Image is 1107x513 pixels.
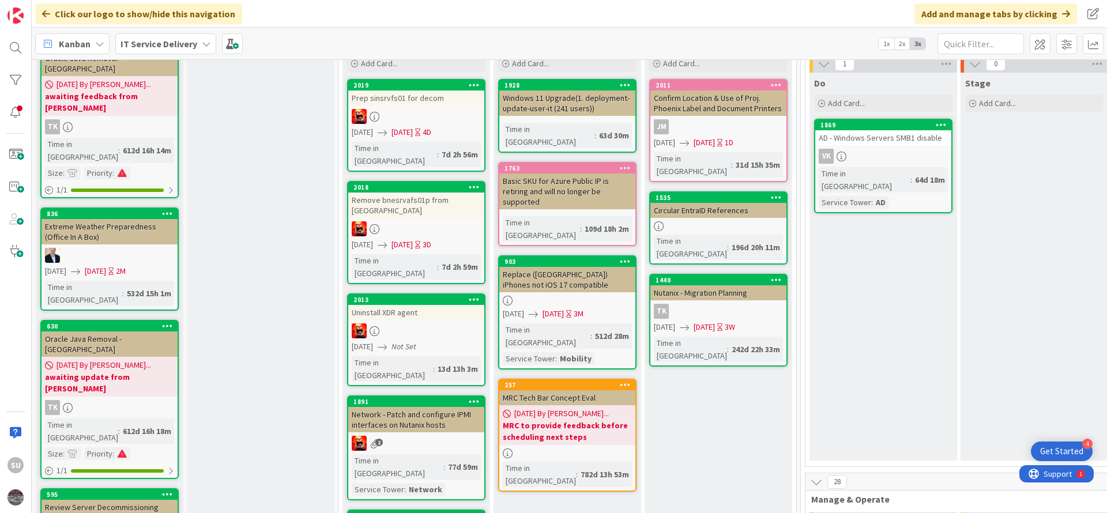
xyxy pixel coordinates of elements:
[45,265,66,277] span: [DATE]
[85,265,106,277] span: [DATE]
[650,90,786,116] div: Confirm Location & Use of Proj. Phoenix Label and Document Printers
[347,395,485,500] a: 1891Network - Patch and configure IPMI interfaces on Nutanix hostsVNTime in [GEOGRAPHIC_DATA]:77d...
[555,352,557,365] span: :
[1082,439,1093,449] div: 4
[348,193,484,218] div: Remove bnesrvafs01p from [GEOGRAPHIC_DATA]
[819,149,834,164] div: VK
[439,148,481,161] div: 7d 2h 56m
[352,356,433,382] div: Time in [GEOGRAPHIC_DATA]
[498,162,637,246] a: 1763Basic SKU for Azure Public IP is retiring and will no longer be supportedTime in [GEOGRAPHIC_...
[42,119,178,134] div: TK
[656,194,786,202] div: 1535
[42,331,178,357] div: Oracle Java Removal - [GEOGRAPHIC_DATA]
[827,475,847,489] span: 28
[57,78,151,90] span: [DATE] By [PERSON_NAME]...
[498,255,637,369] a: 903Replace ([GEOGRAPHIC_DATA]) iPhones not iOS 17 compatible[DATE][DATE]3MTime in [GEOGRAPHIC_DAT...
[352,109,367,124] img: VN
[45,167,63,179] div: Size
[503,123,594,148] div: Time in [GEOGRAPHIC_DATA]
[873,196,888,209] div: AD
[504,381,635,389] div: 257
[557,352,594,365] div: Mobility
[580,222,582,235] span: :
[45,400,60,415] div: TK
[45,371,174,394] b: awaiting update from [PERSON_NAME]
[118,425,120,437] span: :
[727,241,729,254] span: :
[42,400,178,415] div: TK
[348,305,484,320] div: Uninstall XDR agent
[59,37,91,51] span: Kanban
[499,173,635,209] div: Basic SKU for Azure Public IP is retiring and will no longer be supported
[733,159,783,171] div: 31d 15h 35m
[7,7,24,24] img: Visit kanbanzone.com
[57,359,151,371] span: [DATE] By [PERSON_NAME]...
[445,461,481,473] div: 77d 59m
[423,126,431,138] div: 4D
[650,80,786,116] div: 2011Confirm Location & Use of Proj. Phoenix Label and Document Printers
[45,119,60,134] div: TK
[348,182,484,193] div: 2018
[650,285,786,300] div: Nutanix - Migration Planning
[347,79,485,172] a: 2019Prep sinsrvfs01 for decomVN[DATE][DATE]4DTime in [GEOGRAPHIC_DATA]:7d 2h 56m
[348,295,484,320] div: 2013Uninstall XDR agent
[63,447,65,460] span: :
[352,454,443,480] div: Time in [GEOGRAPHIC_DATA]
[347,181,485,284] a: 2018Remove bnesrvafs01p from [GEOGRAPHIC_DATA]VN[DATE][DATE]3DTime in [GEOGRAPHIC_DATA]:7d 2h 59m
[7,457,24,473] div: SU
[120,144,174,157] div: 612d 16h 14m
[654,137,675,149] span: [DATE]
[499,80,635,116] div: 1928Windows 11 Upgrade(1. deployment-update-user-it (241 users))
[352,483,404,496] div: Service Tower
[578,468,632,481] div: 782d 13h 53m
[499,163,635,173] div: 1763
[40,39,179,198] a: Oracle Java Removal - [GEOGRAPHIC_DATA][DATE] By [PERSON_NAME]...awaiting feedback from [PERSON_N...
[35,3,242,24] div: Click our logo to show/hide this navigation
[879,38,894,50] span: 1x
[650,80,786,90] div: 2011
[42,463,178,478] div: 1/1
[42,489,178,500] div: 595
[650,193,786,203] div: 1535
[499,380,635,405] div: 257MRC Tech Bar Concept Eval
[656,276,786,284] div: 1440
[124,287,174,300] div: 532d 15h 1m
[60,5,63,14] div: 1
[42,248,178,263] div: HO
[819,167,910,193] div: Time in [GEOGRAPHIC_DATA]
[654,304,669,319] div: TK
[504,81,635,89] div: 1928
[40,320,179,479] a: 630Oracle Java Removal - [GEOGRAPHIC_DATA][DATE] By [PERSON_NAME]...awaiting update from [PERSON_...
[656,81,786,89] div: 2011
[437,261,439,273] span: :
[503,462,576,487] div: Time in [GEOGRAPHIC_DATA]
[815,130,951,145] div: AD - Windows Servers SMB1 disable
[348,407,484,432] div: Network - Patch and configure IPMI interfaces on Nutanix hosts
[694,321,715,333] span: [DATE]
[112,447,114,460] span: :
[729,241,783,254] div: 196d 20h 11m
[352,323,367,338] img: VN
[348,182,484,218] div: 2018Remove bnesrvafs01p from [GEOGRAPHIC_DATA]
[815,120,951,145] div: 1869AD - Windows Servers SMB1 disable
[391,239,413,251] span: [DATE]
[353,398,484,406] div: 1891
[649,191,788,265] a: 1535Circular EntraID ReferencesTime in [GEOGRAPHIC_DATA]:196d 20h 11m
[596,129,632,142] div: 63d 30m
[352,436,367,451] img: VN
[352,341,373,353] span: [DATE]
[348,221,484,236] div: VN
[725,321,735,333] div: 3W
[45,281,122,306] div: Time in [GEOGRAPHIC_DATA]
[40,208,179,311] a: 836Extreme Weather Preparedness (Office In A Box)HO[DATE][DATE]2MTime in [GEOGRAPHIC_DATA]:532d 1...
[47,210,178,218] div: 836
[731,159,733,171] span: :
[84,167,112,179] div: Priority
[47,491,178,499] div: 595
[353,296,484,304] div: 2013
[694,137,715,149] span: [DATE]
[406,483,445,496] div: Network
[910,38,925,50] span: 3x
[986,57,1006,71] span: 0
[499,267,635,292] div: Replace ([GEOGRAPHIC_DATA]) iPhones not iOS 17 compatible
